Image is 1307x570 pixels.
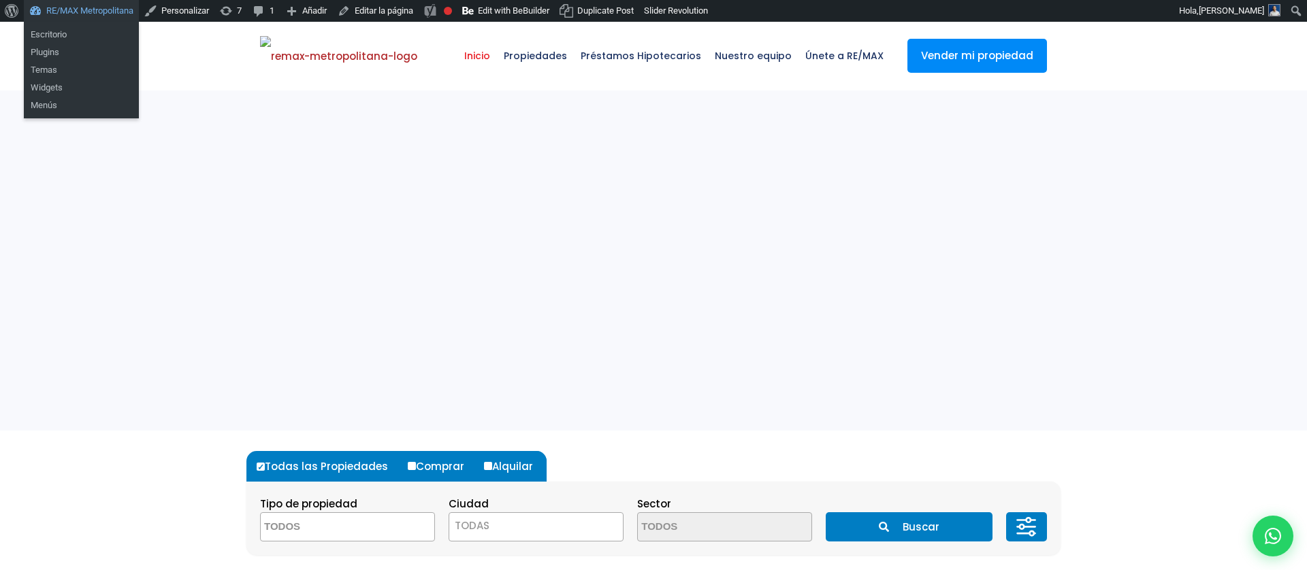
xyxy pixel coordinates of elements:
span: Slider Revolution [644,5,708,16]
span: Inicio [457,35,497,76]
input: Alquilar [484,462,492,470]
label: Comprar [404,451,478,482]
textarea: Search [638,513,770,542]
a: Plugins [24,44,139,61]
img: remax-metropolitana-logo [260,36,417,77]
span: TODAS [449,512,624,541]
span: Ciudad [449,497,489,511]
ul: RE/MAX Metropolitana [24,57,139,118]
label: Todas las Propiedades [253,451,402,482]
span: TODAS [455,518,489,533]
a: Vender mi propiedad [907,39,1047,73]
span: Nuestro equipo [708,35,798,76]
a: Propiedades [497,22,574,90]
ul: RE/MAX Metropolitana [24,22,139,65]
a: Temas [24,61,139,79]
input: Todas las Propiedades [257,463,265,471]
a: Únete a RE/MAX [798,22,890,90]
span: Tipo de propiedad [260,497,357,511]
span: Únete a RE/MAX [798,35,890,76]
a: Nuestro equipo [708,22,798,90]
input: Comprar [408,462,416,470]
span: [PERSON_NAME] [1199,5,1264,16]
a: Menús [24,97,139,114]
a: Préstamos Hipotecarios [574,22,708,90]
a: Widgets [24,79,139,97]
button: Buscar [826,512,992,541]
a: Inicio [457,22,497,90]
span: Préstamos Hipotecarios [574,35,708,76]
textarea: Search [261,513,393,542]
a: RE/MAX Metropolitana [260,22,417,90]
label: Alquilar [481,451,547,482]
div: Focus keyphrase not set [444,7,452,15]
span: Sector [637,497,671,511]
span: TODAS [449,516,623,535]
span: Propiedades [497,35,574,76]
a: Escritorio [24,26,139,44]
